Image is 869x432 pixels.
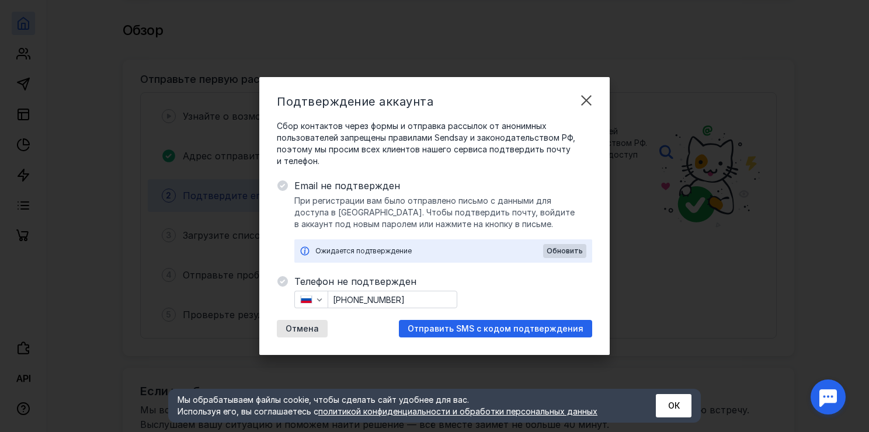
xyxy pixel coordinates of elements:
[543,244,586,258] button: Обновить
[277,120,592,167] span: Сбор контактов через формы и отправка рассылок от анонимных пользователей запрещены правилами Sen...
[178,394,627,417] div: Мы обрабатываем файлы cookie, чтобы сделать сайт удобнее для вас. Используя его, вы соглашаетесь c
[294,195,592,230] span: При регистрации вам было отправлено письмо с данными для доступа в [GEOGRAPHIC_DATA]. Чтобы подтв...
[547,247,583,255] span: Обновить
[399,320,592,337] button: Отправить SMS с кодом подтверждения
[286,324,319,334] span: Отмена
[408,324,583,334] span: Отправить SMS с кодом подтверждения
[318,406,597,416] a: политикой конфиденциальности и обработки персональных данных
[277,95,433,109] span: Подтверждение аккаунта
[315,245,543,257] div: Ожидается подтверждение
[294,179,592,193] span: Email не подтвержден
[277,320,328,337] button: Отмена
[294,274,592,288] span: Телефон не подтвержден
[656,394,691,417] button: ОК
